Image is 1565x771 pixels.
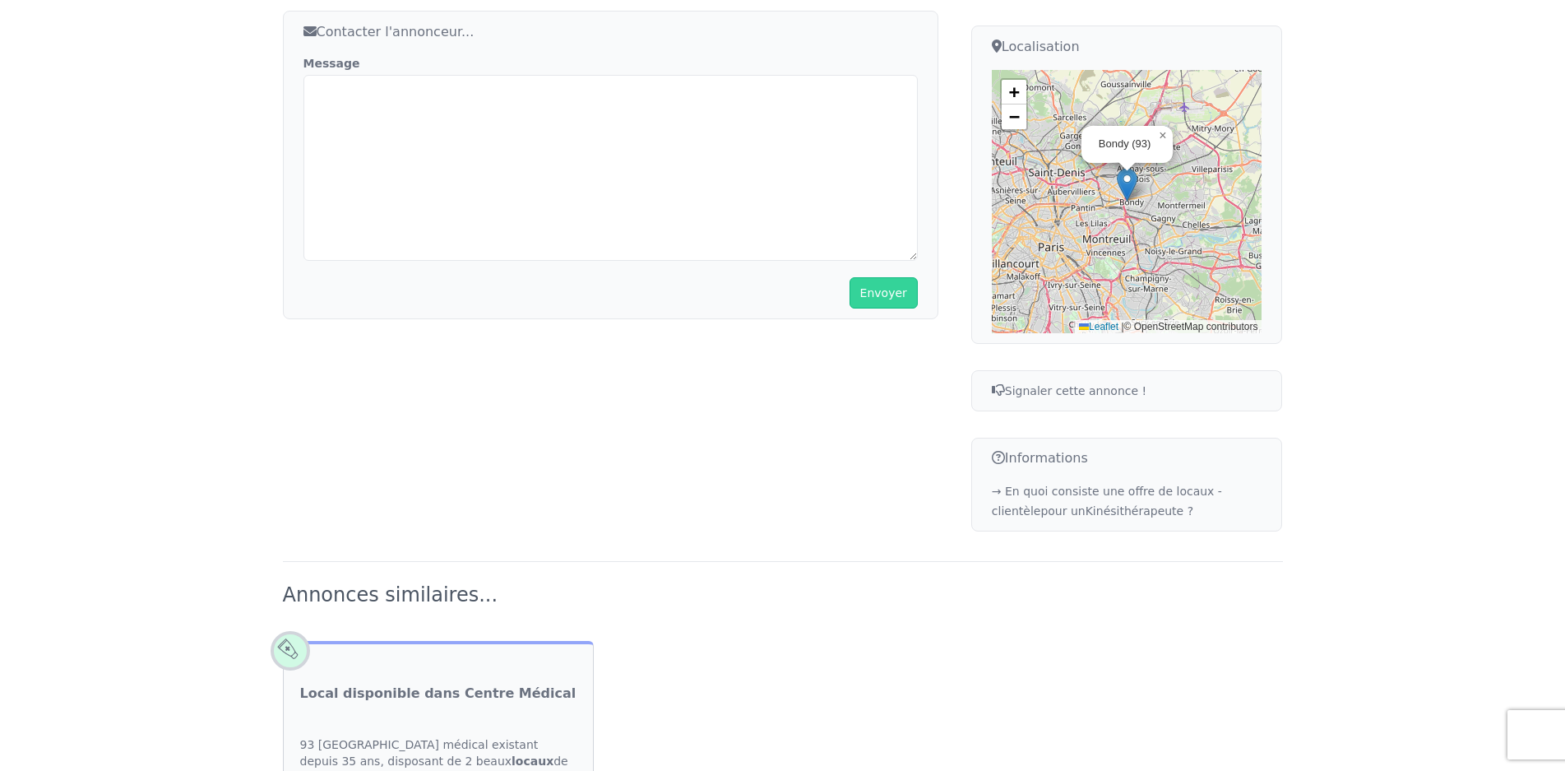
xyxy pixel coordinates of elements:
[303,21,918,42] h3: Contacter l'annonceur...
[1002,105,1026,129] a: Zoom out
[1117,168,1137,202] img: Marker
[512,755,553,768] strong: locaux
[1099,137,1152,151] div: Bondy (93)
[300,684,576,704] a: Local disponible dans Centre Médical
[1153,126,1173,146] a: Close popup
[1075,320,1262,334] div: © OpenStreetMap contributors
[303,55,918,72] label: Message
[992,485,1222,518] a: → En quoi consiste une offre de locaux - clientèlepour unKinésithérapeute ?
[850,277,918,309] button: Envoyer
[1002,80,1026,105] a: Zoom in
[992,384,1146,397] span: Signaler cette annonce !
[1079,321,1118,332] a: Leaflet
[1121,321,1123,332] span: |
[1159,128,1166,142] span: ×
[992,36,1262,57] h3: Localisation
[1009,106,1020,127] span: −
[283,582,1283,608] h2: Annonces similaires...
[992,448,1262,468] h3: Informations
[1009,81,1020,102] span: +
